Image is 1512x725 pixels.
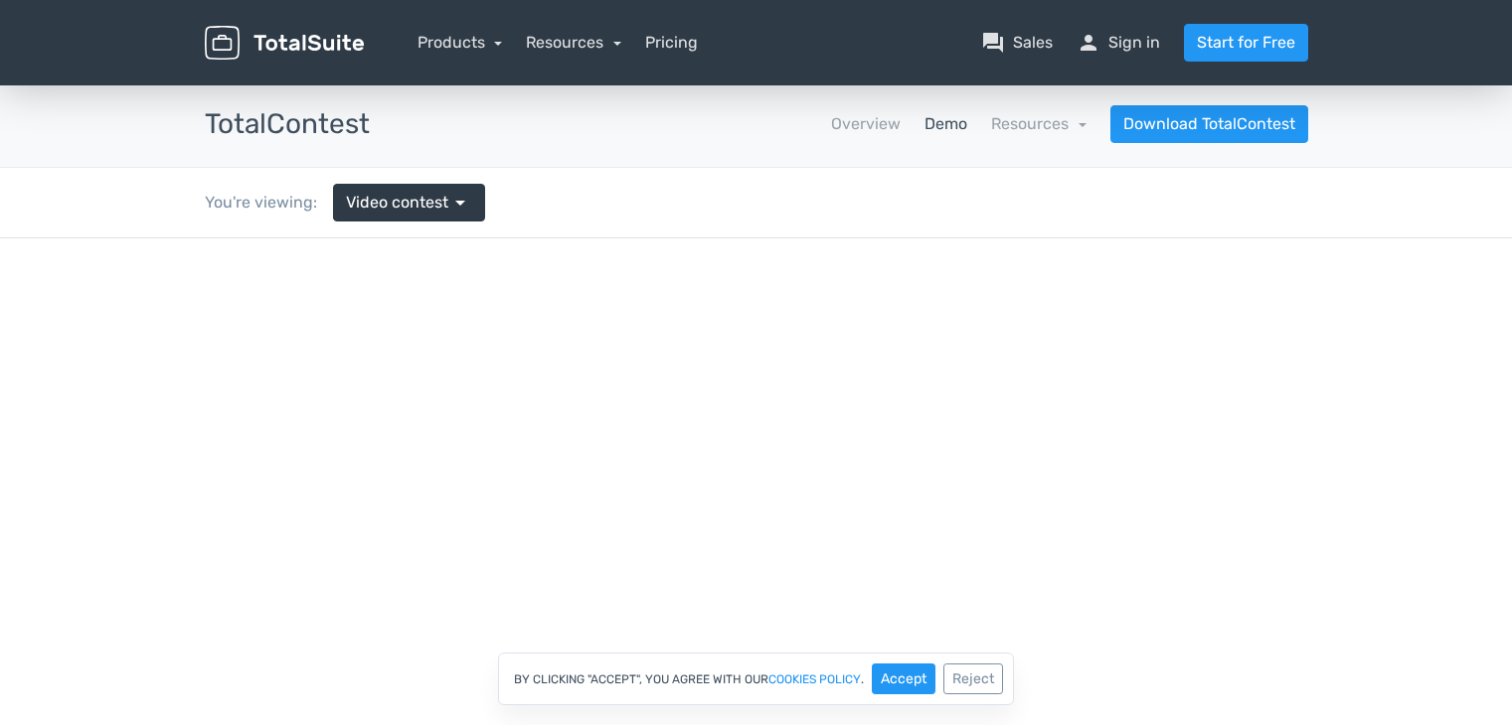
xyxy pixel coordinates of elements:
div: You're viewing: [205,191,333,215]
button: Accept [872,663,935,694]
a: question_answerSales [981,31,1053,55]
a: Overview [831,112,901,136]
a: Resources [526,33,621,52]
div: By clicking "Accept", you agree with our . [498,652,1014,705]
a: Products [418,33,503,52]
a: cookies policy [768,673,861,685]
a: Resources [991,114,1087,133]
a: Video contest arrow_drop_down [333,184,485,221]
img: TotalSuite for WordPress [205,26,364,61]
a: Download TotalContest [1110,105,1308,143]
span: person [1077,31,1100,55]
button: Reject [943,663,1003,694]
a: Demo [924,112,967,136]
h3: TotalContest [205,109,370,140]
span: question_answer [981,31,1005,55]
a: Start for Free [1184,24,1308,62]
span: Video contest [346,191,448,215]
a: Pricing [645,31,698,55]
span: arrow_drop_down [448,191,472,215]
a: personSign in [1077,31,1160,55]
